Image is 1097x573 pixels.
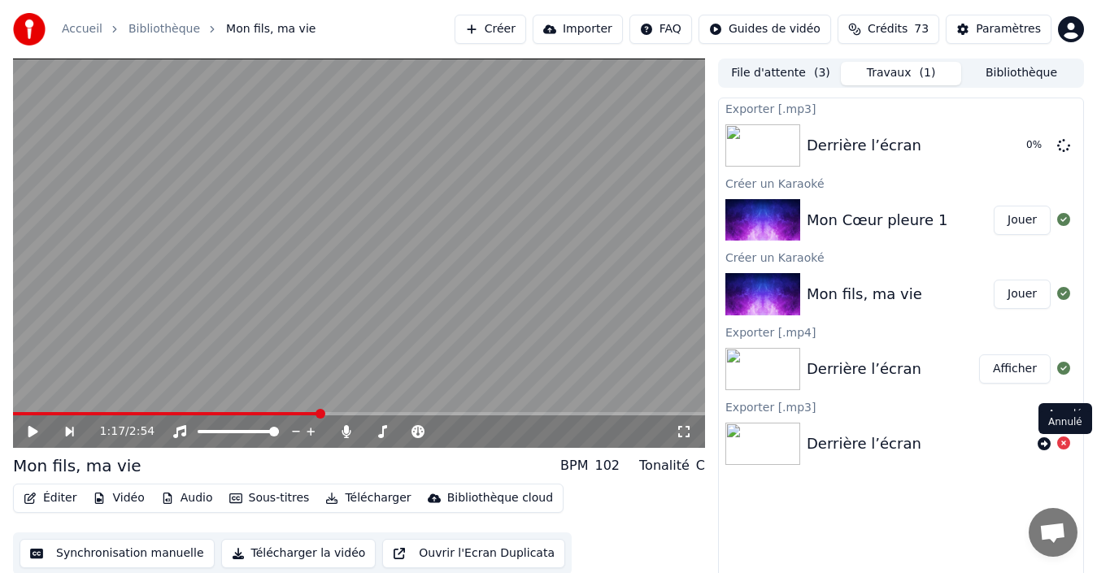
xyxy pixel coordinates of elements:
div: Créer un Karaoké [719,173,1083,193]
div: Annulé [1038,403,1092,426]
span: Mon fils, ma vie [226,21,316,37]
div: BPM [560,456,588,475]
div: Derrière l’écran [807,432,921,455]
button: Bibliothèque [961,62,1082,85]
button: File d'attente [720,62,841,85]
a: Bibliothèque [128,21,200,37]
div: Exporter [.mp3] [719,397,1083,416]
div: Annulé [1038,411,1092,434]
div: 102 [594,456,620,475]
div: Derrière l’écran [807,134,921,157]
span: 1:17 [100,423,125,440]
div: Ouvrir le chat [1029,508,1077,557]
span: ( 3 ) [814,65,830,81]
div: 0 % [1026,139,1051,152]
button: Sous-titres [223,487,316,510]
button: FAQ [629,15,692,44]
button: Crédits73 [838,15,939,44]
button: Travaux [841,62,961,85]
div: Mon fils, ma vie [13,454,141,477]
button: Télécharger [319,487,417,510]
button: Synchronisation manuelle [20,539,215,568]
div: Tonalité [639,456,690,475]
div: Mon fils, ma vie [807,283,922,306]
span: 2:54 [129,423,155,440]
button: Télécharger la vidéo [221,539,377,568]
button: Ouvrir l'Ecran Duplicata [382,539,565,568]
div: Exporter [.mp4] [719,322,1083,341]
div: Paramètres [976,21,1041,37]
button: Jouer [994,280,1051,309]
div: Mon Cœur pleure 1 [807,209,947,232]
a: Accueil [62,21,102,37]
button: Créer [455,15,526,44]
button: Jouer [994,206,1051,235]
nav: breadcrumb [62,21,316,37]
span: Crédits [868,21,908,37]
button: Guides de vidéo [699,15,831,44]
div: / [100,423,139,440]
button: Paramètres [946,15,1051,44]
img: youka [13,13,46,46]
div: C [696,456,705,475]
div: Créer un Karaoké [719,247,1083,267]
button: Vidéo [86,487,150,510]
button: Afficher [979,354,1051,384]
div: Derrière l’écran [807,358,921,380]
span: ( 1 ) [920,65,936,81]
button: Audio [155,487,220,510]
div: Bibliothèque cloud [447,490,553,506]
div: Exporter [.mp3] [719,98,1083,118]
button: Importer [533,15,623,44]
button: Éditer [17,487,83,510]
span: 73 [914,21,929,37]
